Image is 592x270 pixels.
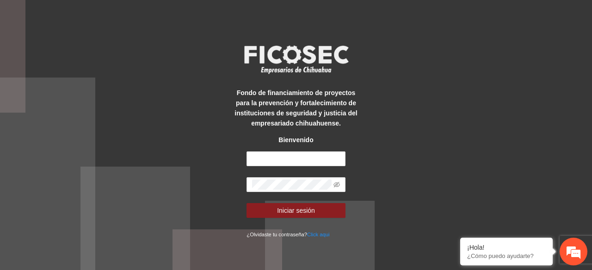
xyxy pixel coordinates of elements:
[277,205,315,216] span: Iniciar sesión
[333,181,340,188] span: eye-invisible
[307,232,330,237] a: Click aqui
[278,136,313,144] strong: Bienvenido
[247,232,329,237] small: ¿Olvidaste tu contraseña?
[467,252,546,259] p: ¿Cómo puedo ayudarte?
[238,42,354,77] img: logo
[467,244,546,251] div: ¡Hola!
[247,203,345,218] button: Iniciar sesión
[234,89,357,127] strong: Fondo de financiamiento de proyectos para la prevención y fortalecimiento de instituciones de seg...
